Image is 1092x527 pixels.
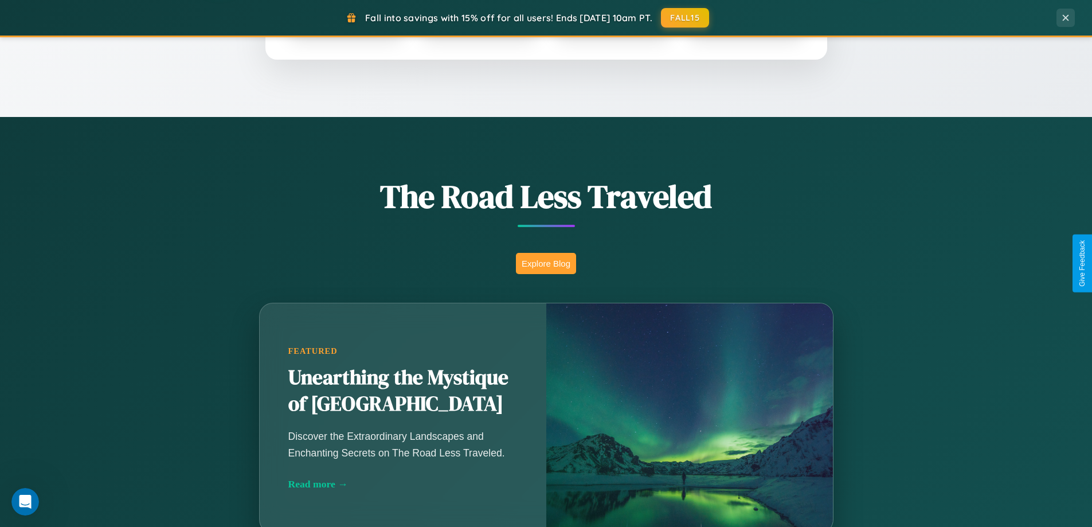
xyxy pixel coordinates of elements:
div: Read more → [288,478,518,490]
div: Featured [288,346,518,356]
button: FALL15 [661,8,709,28]
h2: Unearthing the Mystique of [GEOGRAPHIC_DATA] [288,365,518,417]
h1: The Road Less Traveled [202,174,890,218]
p: Discover the Extraordinary Landscapes and Enchanting Secrets on The Road Less Traveled. [288,428,518,460]
span: Fall into savings with 15% off for all users! Ends [DATE] 10am PT. [365,12,652,24]
div: Give Feedback [1078,240,1086,287]
button: Explore Blog [516,253,576,274]
iframe: Intercom live chat [11,488,39,516]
